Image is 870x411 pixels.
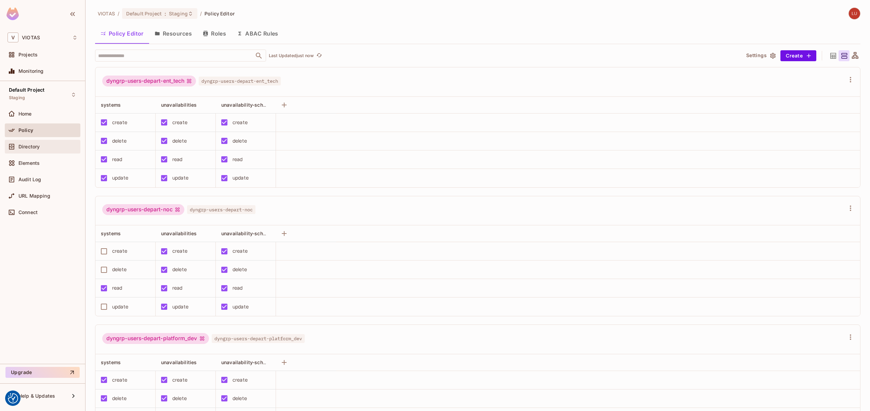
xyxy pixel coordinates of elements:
[205,10,235,17] span: Policy Editor
[95,25,149,42] button: Policy Editor
[233,174,249,182] div: update
[172,266,187,273] div: delete
[172,395,187,402] div: delete
[112,266,127,273] div: delete
[112,156,122,163] div: read
[169,10,188,17] span: Staging
[112,247,127,255] div: create
[112,376,127,384] div: create
[172,284,183,292] div: read
[112,284,122,292] div: read
[18,144,40,149] span: Directory
[18,210,38,215] span: Connect
[743,50,778,61] button: Settings
[232,25,284,42] button: ABAC Rules
[172,174,188,182] div: update
[172,156,183,163] div: read
[112,303,128,310] div: update
[233,376,248,384] div: create
[233,137,247,145] div: delete
[221,102,279,108] span: unavailability-schedules
[126,10,162,17] span: Default Project
[9,95,25,101] span: Staging
[233,303,249,310] div: update
[172,247,187,255] div: create
[221,359,279,366] span: unavailability-schedules
[233,119,248,126] div: create
[221,230,279,237] span: unavailability-schedules
[8,393,18,403] img: Revisit consent button
[161,102,197,108] span: unavailabilities
[18,128,33,133] span: Policy
[197,25,232,42] button: Roles
[112,137,127,145] div: delete
[18,68,44,74] span: Monitoring
[233,284,243,292] div: read
[172,303,188,310] div: update
[161,359,197,365] span: unavailabilities
[6,8,19,20] img: SReyMgAAAABJRU5ErkJggg==
[314,52,323,60] span: Click to refresh data
[212,334,305,343] span: dyngrp-users-depart-platform_dev
[5,367,80,378] button: Upgrade
[8,393,18,403] button: Consent Preferences
[254,51,264,61] button: Open
[161,230,197,236] span: unavailabilities
[233,395,247,402] div: delete
[18,111,32,117] span: Home
[102,76,196,87] div: dyngrp-users-depart-ent_tech
[18,177,41,182] span: Audit Log
[101,102,121,108] span: systems
[233,247,248,255] div: create
[187,205,255,214] span: dyngrp-users-depart-noc
[112,395,127,402] div: delete
[98,10,115,17] span: the active workspace
[8,32,18,42] span: V
[172,137,187,145] div: delete
[118,10,119,17] li: /
[101,230,121,236] span: systems
[112,174,128,182] div: update
[22,35,40,40] span: Workspace: VIOTAS
[316,52,322,59] span: refresh
[315,52,323,60] button: refresh
[102,333,209,344] div: dyngrp-users-depart-platform_dev
[233,266,247,273] div: delete
[172,119,187,126] div: create
[233,156,243,163] div: read
[199,77,281,85] span: dyngrp-users-depart-ent_tech
[18,52,38,57] span: Projects
[200,10,202,17] li: /
[849,8,860,19] img: luke.oleary@viotas.com
[18,393,55,399] span: Help & Updates
[164,11,167,16] span: :
[112,119,127,126] div: create
[269,53,314,58] p: Last Updated just now
[9,87,44,93] span: Default Project
[102,204,184,215] div: dyngrp-users-depart-noc
[18,160,40,166] span: Elements
[149,25,197,42] button: Resources
[101,359,121,365] span: systems
[780,50,816,61] button: Create
[18,193,50,199] span: URL Mapping
[172,376,187,384] div: create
